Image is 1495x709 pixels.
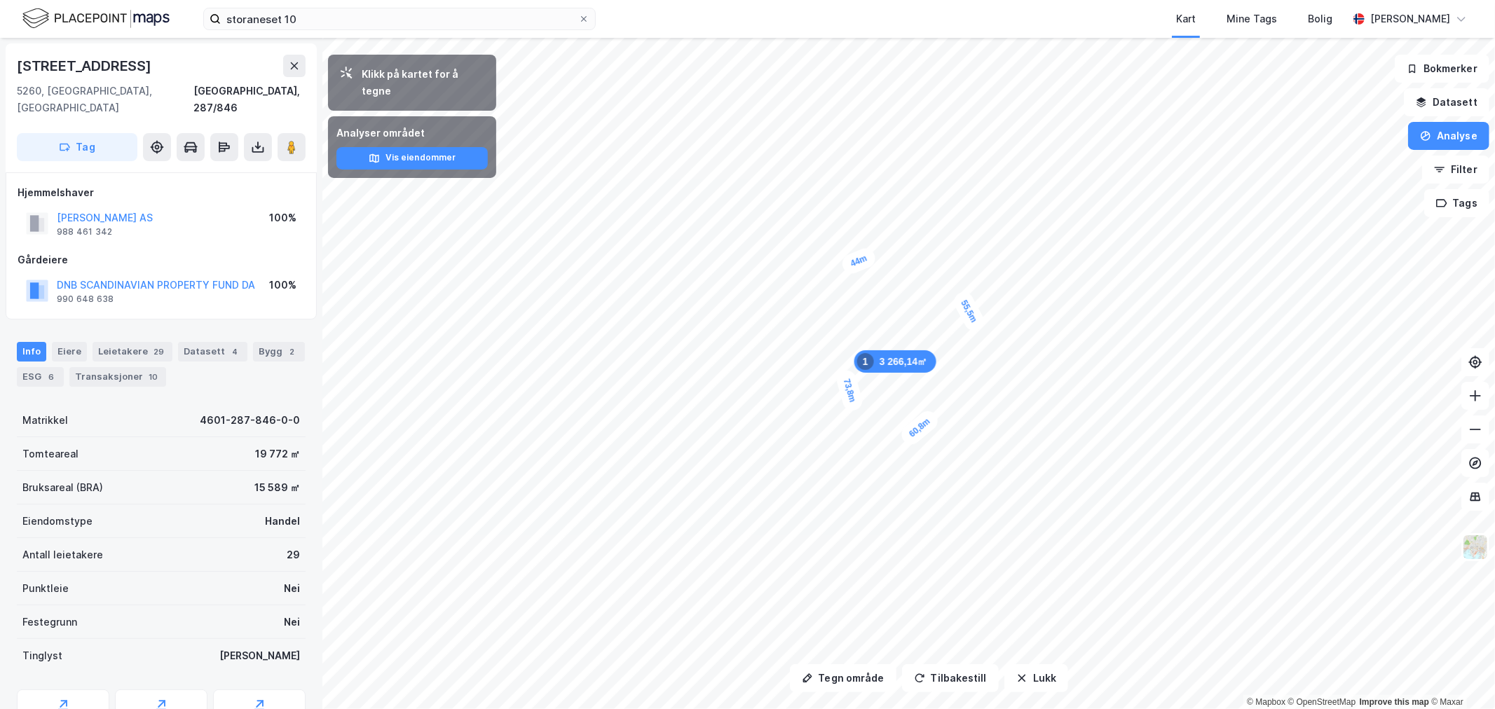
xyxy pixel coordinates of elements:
img: logo.f888ab2527a4732fd821a326f86c7f29.svg [22,6,170,31]
div: Analyser området [336,125,488,142]
div: Nei [284,614,300,631]
div: Map marker [854,350,936,373]
button: Analyse [1408,122,1489,150]
a: OpenStreetMap [1288,697,1356,707]
input: Søk på adresse, matrikkel, gårdeiere, leietakere eller personer [221,8,578,29]
div: [PERSON_NAME] [219,647,300,664]
a: Improve this map [1360,697,1429,707]
img: Z [1462,534,1489,560]
div: 29 [151,345,167,359]
div: Leietakere [93,342,172,362]
div: 6 [44,370,58,384]
div: Map marker [950,289,987,333]
button: Lukk [1004,664,1068,692]
div: Map marker [840,245,878,276]
div: Transaksjoner [69,367,166,387]
div: 2 [285,345,299,359]
div: 100% [269,277,296,294]
div: Matrikkel [22,412,68,429]
div: Hjemmelshaver [18,184,305,201]
div: 100% [269,209,296,226]
div: Punktleie [22,580,69,597]
div: Bolig [1308,11,1332,27]
div: 29 [287,546,300,563]
div: Eiendomstype [22,513,93,530]
div: 988 461 342 [57,226,112,238]
div: Map marker [835,369,865,413]
div: [GEOGRAPHIC_DATA], 287/846 [193,83,306,116]
button: Tilbakestill [902,664,999,692]
div: Bygg [253,342,305,362]
div: Map marker [898,407,942,448]
div: Klikk på kartet for å tegne [362,66,485,99]
div: Gårdeiere [18,252,305,268]
div: ESG [17,367,64,387]
div: Kart [1176,11,1196,27]
button: Tags [1424,189,1489,217]
div: Eiere [52,342,87,362]
div: Tinglyst [22,647,62,664]
div: 990 648 638 [57,294,114,305]
a: Mapbox [1247,697,1285,707]
div: 5260, [GEOGRAPHIC_DATA], [GEOGRAPHIC_DATA] [17,83,193,116]
button: Vis eiendommer [336,147,488,170]
div: 15 589 ㎡ [254,479,300,496]
button: Datasett [1404,88,1489,116]
iframe: Chat Widget [1425,642,1495,709]
button: Filter [1422,156,1489,184]
div: 19 772 ㎡ [255,446,300,462]
div: [STREET_ADDRESS] [17,55,154,77]
div: 10 [146,370,161,384]
div: Tomteareal [22,446,78,462]
div: [PERSON_NAME] [1370,11,1450,27]
div: Handel [265,513,300,530]
div: Antall leietakere [22,546,103,563]
div: Nei [284,580,300,597]
button: Tegn område [790,664,896,692]
div: Festegrunn [22,614,77,631]
div: Info [17,342,46,362]
div: Datasett [178,342,247,362]
button: Tag [17,133,137,161]
button: Bokmerker [1395,55,1489,83]
div: Mine Tags [1227,11,1277,27]
div: 1 [857,353,874,370]
div: 4 [228,345,242,359]
div: 4601-287-846-0-0 [200,412,300,429]
div: Bruksareal (BRA) [22,479,103,496]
